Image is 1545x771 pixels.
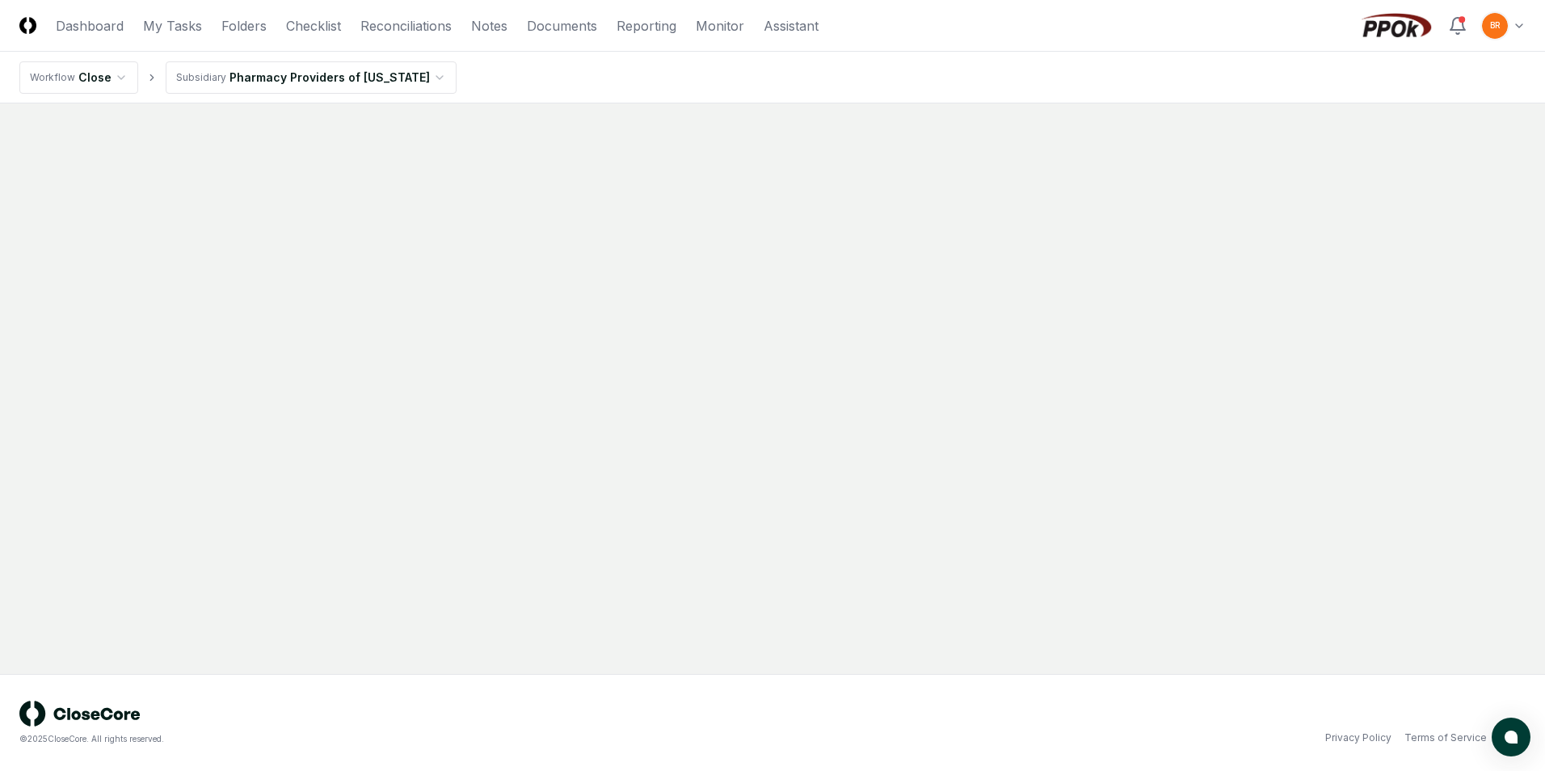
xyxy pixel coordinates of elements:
span: BR [1490,19,1501,32]
nav: breadcrumb [19,61,457,94]
a: Reconciliations [360,16,452,36]
img: PPOk logo [1358,13,1435,39]
div: Subsidiary [176,70,226,85]
a: Documents [527,16,597,36]
a: Checklist [286,16,341,36]
a: Monitor [696,16,744,36]
div: Workflow [30,70,75,85]
a: Notes [471,16,507,36]
a: My Tasks [143,16,202,36]
button: atlas-launcher [1492,718,1530,756]
a: Folders [221,16,267,36]
div: © 2025 CloseCore. All rights reserved. [19,733,772,745]
img: Logo [19,17,36,34]
a: Assistant [764,16,819,36]
a: Dashboard [56,16,124,36]
a: Terms of Service [1404,731,1487,745]
a: Reporting [617,16,676,36]
a: Privacy Policy [1325,731,1391,745]
button: BR [1480,11,1509,40]
img: logo [19,701,141,727]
